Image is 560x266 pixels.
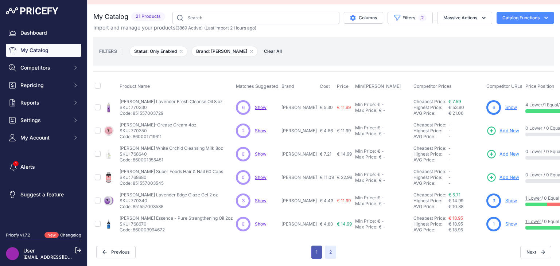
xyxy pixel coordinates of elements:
span: Price Position [525,83,554,89]
span: 2 [418,14,427,21]
div: € [377,218,380,224]
span: € 11.99 [337,128,351,133]
div: Min Price: [355,125,376,131]
div: Pricefy v1.7.2 [6,232,30,238]
div: AVG Price: [413,180,448,186]
div: - [382,201,385,207]
div: Max Price: [355,224,377,230]
p: [PERSON_NAME] Super Foods Hair & Nail 60 Caps [120,169,223,175]
a: € 5.71 [448,192,460,197]
span: 0 [242,221,245,227]
input: Search [172,12,339,24]
a: Show [255,175,267,180]
button: Massive Actions [437,12,492,24]
p: SKU: 768670 [120,221,233,227]
span: 6 [242,104,245,111]
span: € 7.21 [320,151,331,157]
span: 6 [493,104,495,111]
div: € [379,107,382,113]
a: Cheapest Price: [413,145,446,151]
p: SKU: 770350 [120,128,197,134]
span: Reports [20,99,68,106]
h2: My Catalog [93,12,128,22]
button: Filters2 [388,12,433,24]
a: Show [255,105,267,110]
p: [PERSON_NAME] [281,221,317,227]
a: 1 Equal [544,102,558,107]
a: Show [505,105,517,110]
div: € [379,224,382,230]
div: - [380,218,384,224]
span: € 22.99 [337,175,352,180]
p: [PERSON_NAME] [281,175,317,180]
div: Max Price: [355,131,377,137]
span: Matches Suggested [236,83,279,89]
span: Repricing [20,82,68,89]
div: € [377,102,380,107]
span: - [448,128,451,133]
a: Show [255,221,267,227]
p: Code: 860001355451 [120,157,223,163]
a: Show [255,151,267,157]
span: Competitor Prices [413,83,452,89]
span: - [448,175,451,180]
div: - [380,148,384,154]
p: SKU: 770340 [120,198,218,204]
span: 2 [242,128,245,134]
span: Add New [499,174,519,181]
small: FILTERS [99,48,117,54]
a: 1 Lower [525,195,541,201]
a: Changelog [60,232,81,238]
span: - [448,169,451,174]
span: - [448,145,451,151]
img: Pricefy Logo [6,7,58,15]
a: Show [255,128,267,133]
a: 4 Lower [525,102,542,107]
p: [PERSON_NAME] Essence - Pure Strengthening Oil 2oz [120,215,233,221]
a: Show [255,198,267,203]
span: € 5.30 [320,105,333,110]
div: - [380,102,384,107]
span: (Last import 2 Hours ago) [204,25,256,31]
a: 3869 Active [177,25,201,31]
div: Highest Price: [413,175,448,180]
div: Max Price: [355,107,377,113]
p: [PERSON_NAME] [281,128,317,134]
div: Max Price: [355,154,377,160]
div: - [380,125,384,131]
div: € 21.06 [448,110,483,116]
div: € [377,148,380,154]
div: € [379,131,382,137]
button: Price [337,83,350,89]
p: [PERSON_NAME] [281,151,317,157]
div: € [379,201,382,207]
div: Highest Price: [413,151,448,157]
span: Add New [499,151,519,158]
span: € 14.99 [337,221,352,227]
span: € 4.43 [320,198,333,203]
span: 3 [493,197,495,204]
div: - [380,172,384,177]
span: Cost [320,83,330,89]
div: Max Price: [355,177,377,183]
a: [EMAIL_ADDRESS][DOMAIN_NAME] [23,254,100,260]
div: - [382,154,385,160]
a: Show [505,198,517,203]
a: Add New [486,126,519,136]
button: Settings [6,114,81,127]
span: Competitors [20,64,68,71]
span: - [448,151,451,157]
a: € 7.59 [448,99,461,104]
div: AVG Price: [413,157,448,163]
span: - [448,134,451,139]
a: Add New [486,172,519,183]
button: Competitors [6,61,81,74]
span: 1 [493,221,495,227]
div: Min Price: [355,218,376,224]
button: Clear All [260,48,285,55]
